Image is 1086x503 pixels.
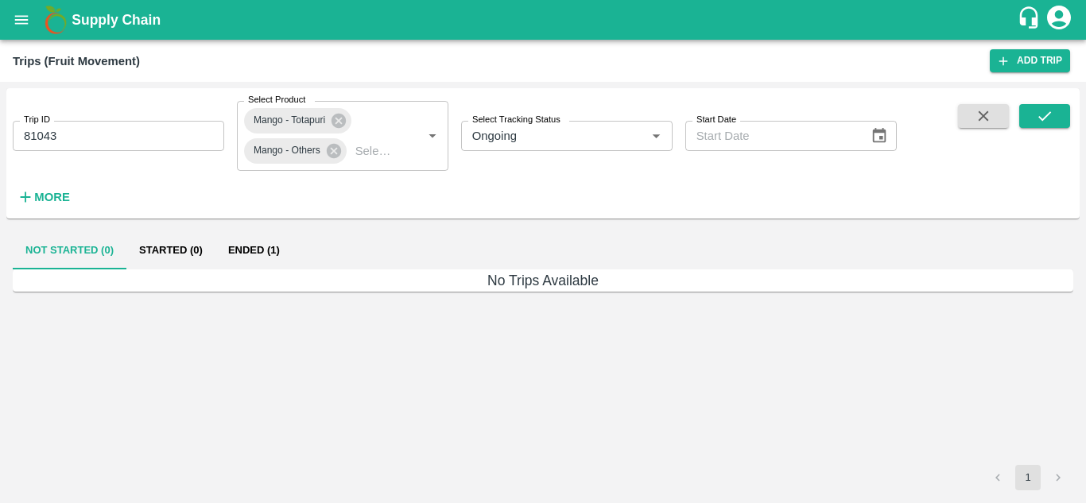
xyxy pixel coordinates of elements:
button: Ended (1) [215,231,293,269]
strong: More [34,191,70,203]
div: Mango - Others [244,138,347,164]
button: Open [422,126,443,146]
a: Supply Chain [72,9,1017,31]
button: page 1 [1015,465,1041,490]
button: Not Started (0) [13,231,126,269]
label: Trip ID [24,114,50,126]
div: customer-support [1017,6,1045,34]
button: Started (0) [126,231,215,269]
input: Enter Trip ID [13,121,224,151]
input: Select Tracking Status [466,126,621,146]
div: Mango - Totapuri [244,108,351,133]
input: Select Product [349,141,397,161]
button: Choose date [864,121,894,151]
h6: No Trips Available [13,269,1073,292]
button: Open [646,126,666,146]
button: More [13,184,74,211]
div: account of current user [1045,3,1073,37]
a: Add Trip [990,49,1070,72]
label: Start Date [696,114,736,126]
span: Mango - Others [244,142,330,159]
button: open drawer [3,2,40,38]
label: Select Product [248,94,305,106]
img: logo [40,4,72,36]
input: Start Date [685,121,859,151]
span: Mango - Totapuri [244,112,335,129]
div: Trips (Fruit Movement) [13,51,140,72]
label: Select Tracking Status [472,114,560,126]
nav: pagination navigation [983,465,1073,490]
b: Supply Chain [72,12,161,28]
